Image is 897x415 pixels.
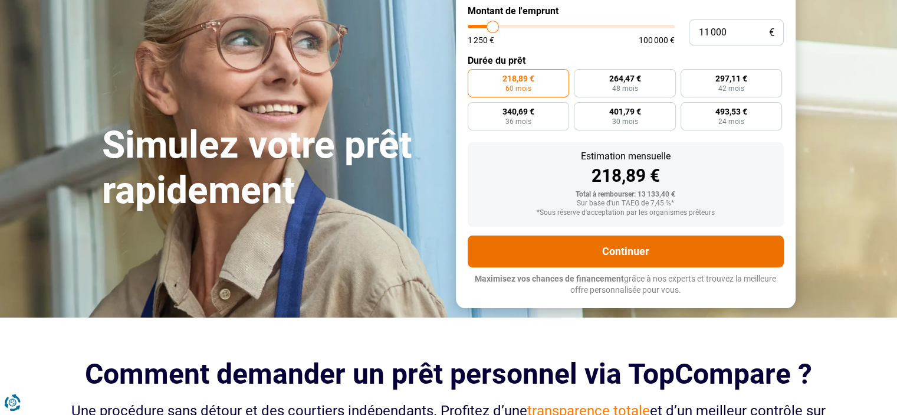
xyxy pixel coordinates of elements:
h1: Simulez votre prêt rapidement [102,123,442,214]
div: *Sous réserve d'acceptation par les organismes prêteurs [477,209,774,217]
span: 340,69 € [502,107,534,116]
div: Sur base d'un TAEG de 7,45 %* [477,200,774,208]
span: 493,53 € [715,107,747,116]
button: Continuer [468,236,784,267]
label: Montant de l'emprunt [468,5,784,17]
span: 36 mois [505,118,531,125]
div: 218,89 € [477,167,774,185]
div: Total à rembourser: 13 133,40 € [477,191,774,199]
span: 24 mois [718,118,744,125]
div: Estimation mensuelle [477,152,774,161]
span: 60 mois [505,85,531,92]
label: Durée du prêt [468,55,784,66]
span: 30 mois [612,118,638,125]
p: grâce à nos experts et trouvez la meilleure offre personnalisée pour vous. [468,273,784,296]
span: 401,79 € [609,107,640,116]
span: 100 000 € [639,36,675,44]
span: 218,89 € [502,74,534,83]
span: 1 250 € [468,36,494,44]
span: 297,11 € [715,74,747,83]
span: 264,47 € [609,74,640,83]
span: 42 mois [718,85,744,92]
h2: Comment demander un prêt personnel via TopCompare ? [67,358,831,390]
span: Maximisez vos chances de financement [475,274,624,283]
span: 48 mois [612,85,638,92]
span: € [769,28,774,38]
